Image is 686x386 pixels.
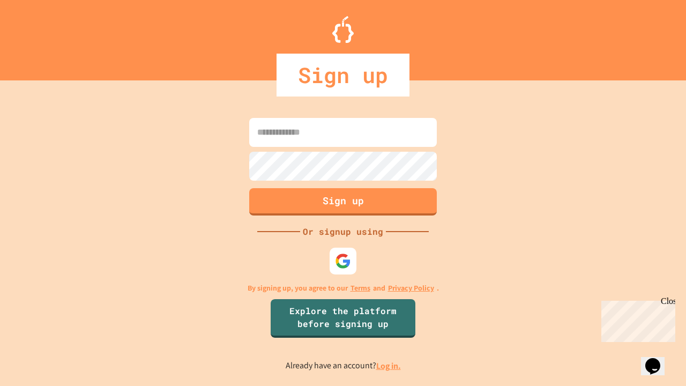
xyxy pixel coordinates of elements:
[300,225,386,238] div: Or signup using
[597,296,675,342] iframe: chat widget
[351,283,370,294] a: Terms
[249,188,437,216] button: Sign up
[376,360,401,372] a: Log in.
[4,4,74,68] div: Chat with us now!Close
[388,283,434,294] a: Privacy Policy
[248,283,439,294] p: By signing up, you agree to our and .
[271,299,415,338] a: Explore the platform before signing up
[641,343,675,375] iframe: chat widget
[335,253,351,269] img: google-icon.svg
[286,359,401,373] p: Already have an account?
[332,16,354,43] img: Logo.svg
[277,54,409,96] div: Sign up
